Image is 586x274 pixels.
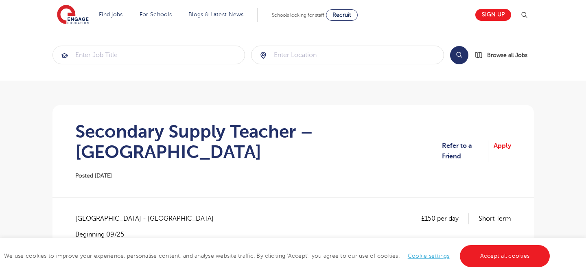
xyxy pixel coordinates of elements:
[475,9,511,21] a: Sign up
[332,12,351,18] span: Recruit
[53,46,245,64] input: Submit
[272,12,324,18] span: Schools looking for staff
[421,213,469,224] p: £150 per day
[75,121,442,162] h1: Secondary Supply Teacher – [GEOGRAPHIC_DATA]
[188,11,244,18] a: Blogs & Latest News
[52,46,245,64] div: Submit
[450,46,468,64] button: Search
[479,213,511,224] p: Short Term
[251,46,444,64] input: Submit
[140,11,172,18] a: For Schools
[4,253,552,259] span: We use cookies to improve your experience, personalise content, and analyse website traffic. By c...
[487,50,527,60] span: Browse all Jobs
[75,173,112,179] span: Posted [DATE]
[494,140,511,162] a: Apply
[326,9,358,21] a: Recruit
[460,245,550,267] a: Accept all cookies
[99,11,123,18] a: Find jobs
[475,50,534,60] a: Browse all Jobs
[57,5,89,25] img: Engage Education
[75,213,222,224] span: [GEOGRAPHIC_DATA] - [GEOGRAPHIC_DATA]
[75,230,222,239] p: Beginning 09/25
[408,253,450,259] a: Cookie settings
[442,140,488,162] a: Refer to a Friend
